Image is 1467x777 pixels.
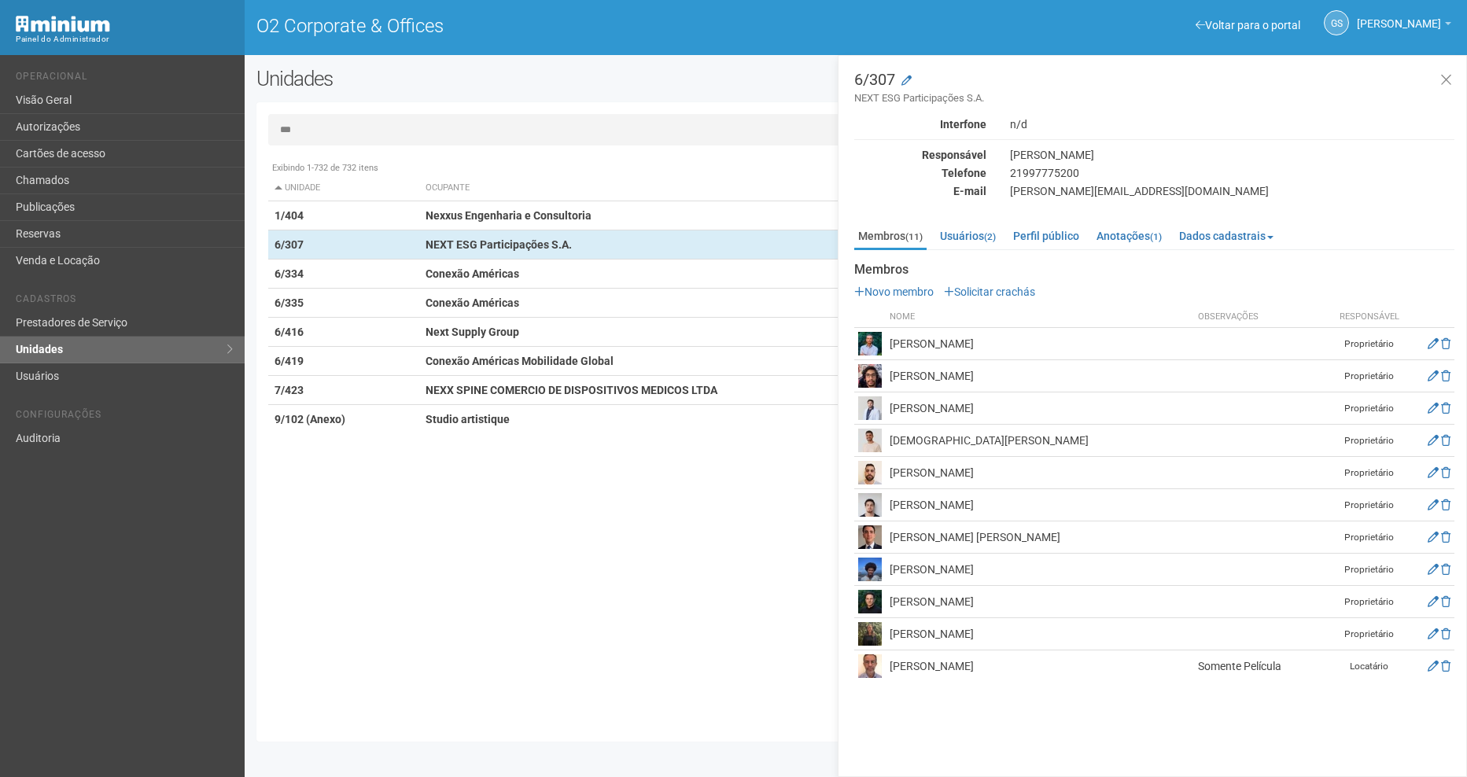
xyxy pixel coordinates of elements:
[886,554,1194,586] td: [PERSON_NAME]
[1009,224,1083,248] a: Perfil público
[1428,466,1439,479] a: Editar membro
[998,117,1466,131] div: n/d
[256,16,844,36] h1: O2 Corporate & Offices
[886,307,1194,328] th: Nome
[1324,10,1349,35] a: GS
[1428,370,1439,382] a: Editar membro
[842,117,998,131] div: Interfone
[1441,660,1450,672] a: Excluir membro
[16,32,233,46] div: Painel do Administrador
[1441,466,1450,479] a: Excluir membro
[1330,360,1409,392] td: Proprietário
[1194,650,1330,683] td: Somente Película
[858,332,882,355] img: user.png
[1441,499,1450,511] a: Excluir membro
[998,184,1466,198] div: [PERSON_NAME][EMAIL_ADDRESS][DOMAIN_NAME]
[854,91,1454,105] small: NEXT ESG Participações S.A.
[275,209,304,222] strong: 1/404
[1330,392,1409,425] td: Proprietário
[1330,489,1409,521] td: Proprietário
[426,209,592,222] strong: Nexxus Engenharia e Consultoria
[936,224,1000,248] a: Usuários(2)
[886,425,1194,457] td: [DEMOGRAPHIC_DATA][PERSON_NAME]
[16,16,110,32] img: Minium
[1428,337,1439,350] a: Editar membro
[419,175,938,201] th: Ocupante: activate to sort column ascending
[1175,224,1277,248] a: Dados cadastrais
[426,238,572,251] strong: NEXT ESG Participações S.A.
[1441,337,1450,350] a: Excluir membro
[275,384,304,396] strong: 7/423
[858,461,882,484] img: user.png
[1150,231,1162,242] small: (1)
[275,238,304,251] strong: 6/307
[1428,563,1439,576] a: Editar membro
[1194,307,1330,328] th: Observações
[268,161,1443,175] div: Exibindo 1-732 de 732 itens
[1330,554,1409,586] td: Proprietário
[944,285,1035,298] a: Solicitar crachás
[886,618,1194,650] td: [PERSON_NAME]
[886,586,1194,618] td: [PERSON_NAME]
[1441,531,1450,543] a: Excluir membro
[1330,521,1409,554] td: Proprietário
[998,148,1466,162] div: [PERSON_NAME]
[1357,20,1451,32] a: [PERSON_NAME]
[886,457,1194,489] td: [PERSON_NAME]
[1441,563,1450,576] a: Excluir membro
[858,493,882,517] img: user.png
[842,166,998,180] div: Telefone
[854,285,934,298] a: Novo membro
[1330,650,1409,683] td: Locatário
[268,175,419,201] th: Unidade: activate to sort column descending
[886,328,1194,360] td: [PERSON_NAME]
[1330,457,1409,489] td: Proprietário
[858,654,882,678] img: user.png
[16,71,233,87] li: Operacional
[275,413,345,425] strong: 9/102 (Anexo)
[858,429,882,452] img: user.png
[1093,224,1166,248] a: Anotações(1)
[426,384,717,396] strong: NEXX SPINE COMERCIO DE DISPOSITIVOS MEDICOS LTDA
[901,73,912,89] a: Modificar a unidade
[1330,618,1409,650] td: Proprietário
[256,67,743,90] h2: Unidades
[426,267,519,280] strong: Conexão Américas
[854,72,1454,105] h3: 6/307
[858,396,882,420] img: user.png
[905,231,923,242] small: (11)
[1428,499,1439,511] a: Editar membro
[984,231,996,242] small: (2)
[842,148,998,162] div: Responsável
[1441,595,1450,608] a: Excluir membro
[426,413,510,425] strong: Studio artistique
[886,489,1194,521] td: [PERSON_NAME]
[1441,628,1450,640] a: Excluir membro
[854,224,927,250] a: Membros(11)
[1330,328,1409,360] td: Proprietário
[275,296,304,309] strong: 6/335
[1330,586,1409,618] td: Proprietário
[1330,307,1409,328] th: Responsável
[1428,628,1439,640] a: Editar membro
[858,364,882,388] img: user.png
[1428,434,1439,447] a: Editar membro
[1357,2,1441,30] span: Gabriela Souza
[886,360,1194,392] td: [PERSON_NAME]
[858,590,882,613] img: user.png
[842,184,998,198] div: E-mail
[275,326,304,338] strong: 6/416
[998,166,1466,180] div: 21997775200
[1428,402,1439,414] a: Editar membro
[275,355,304,367] strong: 6/419
[858,622,882,646] img: user.png
[886,392,1194,425] td: [PERSON_NAME]
[426,326,519,338] strong: Next Supply Group
[16,409,233,425] li: Configurações
[1441,402,1450,414] a: Excluir membro
[1196,19,1300,31] a: Voltar para o portal
[16,293,233,310] li: Cadastros
[854,263,1454,277] strong: Membros
[886,521,1194,554] td: [PERSON_NAME] [PERSON_NAME]
[275,267,304,280] strong: 6/334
